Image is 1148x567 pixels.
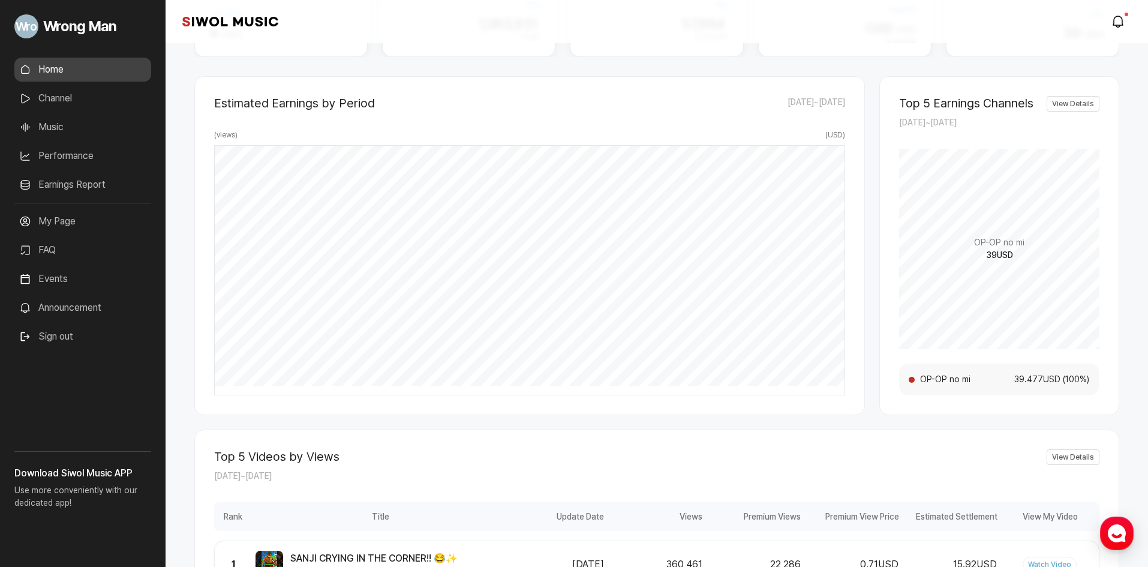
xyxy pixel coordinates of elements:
span: [DATE] ~ [DATE] [214,471,272,481]
a: FAQ [14,238,151,262]
span: [DATE] ~ [DATE] [788,96,845,110]
span: OP-OP no mi [974,236,1024,249]
h2: Top 5 Earnings Channels [899,96,1033,110]
div: Update Date [509,502,608,531]
a: Home [4,380,79,410]
div: Title [251,502,509,531]
h2: Estimated Earnings by Period [214,96,375,110]
a: Music [14,115,151,139]
a: Earnings Report [14,173,151,197]
div: View My Video [1001,502,1099,531]
a: My Page [14,209,151,233]
span: 39.477 USD [1004,373,1061,386]
a: Home [14,58,151,82]
a: Events [14,267,151,291]
span: ( views ) [214,130,238,140]
div: Views [608,502,706,531]
span: Settings [178,398,207,408]
h3: Download Siwol Music APP [14,466,151,481]
span: OP-OP no mi [919,373,1004,386]
div: Rank [214,502,251,531]
a: Announcement [14,296,151,320]
button: Sign out [14,325,78,349]
span: SANJI CRYING IN THE CORNER!! 😂✨ [290,551,458,566]
span: 0.04 [885,37,901,45]
span: Wrong Man [43,16,116,37]
span: Home [31,398,52,408]
a: View Details [1047,96,1099,112]
p: Use more conveniently with our dedicated app! [14,481,151,519]
a: Messages [79,380,155,410]
a: Settings [155,380,230,410]
div: Premium View Price [804,502,903,531]
span: ( 100 %) [1061,373,1090,386]
a: Go to My Profile [14,10,151,43]
span: [DATE] ~ [DATE] [899,118,957,127]
a: View Details [1047,449,1099,465]
div: Estimated Settlement [903,502,1001,531]
a: Performance [14,144,151,168]
div: Premium Views [706,502,804,531]
a: modal.notifications [1107,10,1131,34]
span: Messages [100,399,135,409]
span: 39 USD [986,249,1013,262]
span: ( USD ) [825,130,845,140]
h2: Top 5 Videos by Views [214,449,339,464]
a: Channel [14,86,151,110]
